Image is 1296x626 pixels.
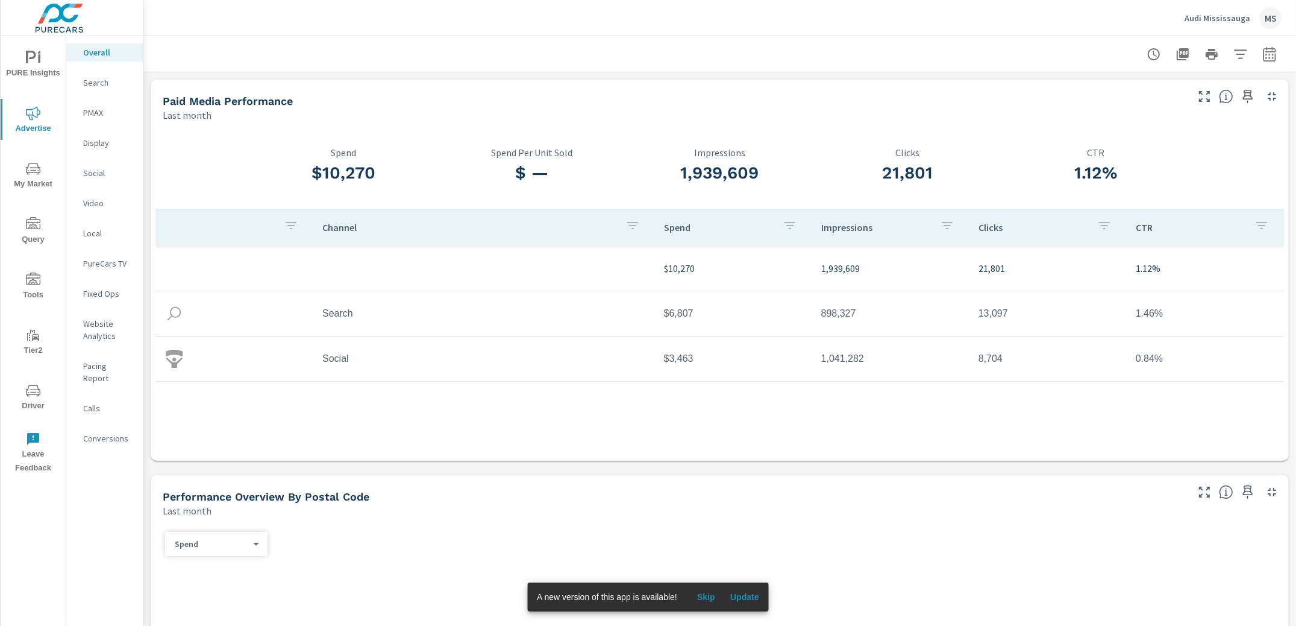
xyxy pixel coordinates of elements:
div: Pacing Report [66,357,143,387]
h3: $ — [437,163,625,183]
p: 1.12% [1136,261,1274,276]
td: 1,041,282 [812,344,969,374]
div: Local [66,224,143,242]
button: Make Fullscreen [1195,87,1214,106]
p: PMAX [83,107,133,119]
span: Understand performance metrics over the selected time range. [1219,89,1233,104]
p: Audi Mississauga [1185,13,1250,24]
h3: 1.12% [1002,163,1190,183]
p: Impressions [625,147,813,158]
td: 13,097 [969,299,1126,329]
div: Social [66,164,143,182]
button: Select Date Range [1257,42,1282,66]
td: Search [313,299,654,329]
span: My Market [4,162,62,191]
p: Spend [664,221,773,233]
p: 1,939,609 [821,261,959,276]
button: Apply Filters [1229,42,1253,66]
p: Clicks [978,221,1088,233]
p: Spend [175,539,248,549]
span: Driver [4,384,62,413]
div: Conversions [66,429,143,447]
span: Understand performance data by postal code. Individual postal codes can be selected and expanded ... [1219,485,1233,499]
td: 8,704 [969,344,1126,374]
button: Minimize Widget [1262,482,1282,502]
div: Fixed Ops [66,285,143,303]
span: Update [730,592,759,602]
span: PURE Insights [4,51,62,80]
p: Overall [83,46,133,58]
p: Conversions [83,432,133,444]
td: 898,327 [812,299,969,329]
p: Social [83,167,133,179]
p: CTR [1136,221,1245,233]
p: Clicks [814,147,1002,158]
button: Minimize Widget [1262,87,1282,106]
button: Skip [687,587,725,607]
span: Skip [692,592,721,602]
div: PMAX [66,104,143,122]
div: Spend [165,539,258,550]
span: Tools [4,273,62,302]
h5: Performance Overview By Postal Code [163,490,369,503]
p: Pacing Report [83,360,133,384]
div: Overall [66,43,143,62]
span: Save this to your personalized report [1238,87,1257,106]
td: $6,807 [654,299,812,329]
p: Spend Per Unit Sold [437,147,625,158]
div: PureCars TV [66,255,143,273]
div: Display [66,134,143,152]
span: Query [4,217,62,247]
p: Last month [163,504,211,518]
p: Video [83,197,133,209]
h5: Paid Media Performance [163,95,293,107]
p: Website Analytics [83,318,133,342]
div: Video [66,194,143,212]
p: Calls [83,402,133,414]
p: Display [83,137,133,149]
h3: $10,270 [249,163,437,183]
p: 21,801 [978,261,1116,276]
p: Last month [163,108,211,122]
div: Search [66,74,143,92]
p: CTR [1002,147,1190,158]
p: Search [83,77,133,89]
h3: 1,939,609 [625,163,813,183]
span: Leave Feedback [4,432,62,475]
p: Fixed Ops [83,288,133,300]
td: 1.46% [1126,299,1283,329]
button: Print Report [1200,42,1224,66]
td: Social [313,344,654,374]
div: MS [1260,7,1282,29]
p: Local [83,227,133,239]
div: Calls [66,399,143,417]
p: Spend [249,147,437,158]
span: Advertise [4,106,62,136]
td: 0.84% [1126,344,1283,374]
button: Make Fullscreen [1195,482,1214,502]
button: "Export Report to PDF" [1171,42,1195,66]
div: nav menu [1,36,66,480]
button: Update [725,587,764,607]
p: PureCars TV [83,258,133,270]
p: Channel [322,221,616,233]
span: Tier2 [4,328,62,358]
span: Save this to your personalized report [1238,482,1257,502]
div: Website Analytics [66,315,143,345]
p: Impressions [821,221,930,233]
h3: 21,801 [814,163,1002,183]
p: $10,270 [664,261,802,276]
img: icon-search.svg [165,305,183,323]
span: A new version of this app is available! [537,592,677,602]
img: icon-social.svg [165,350,183,368]
td: $3,463 [654,344,812,374]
